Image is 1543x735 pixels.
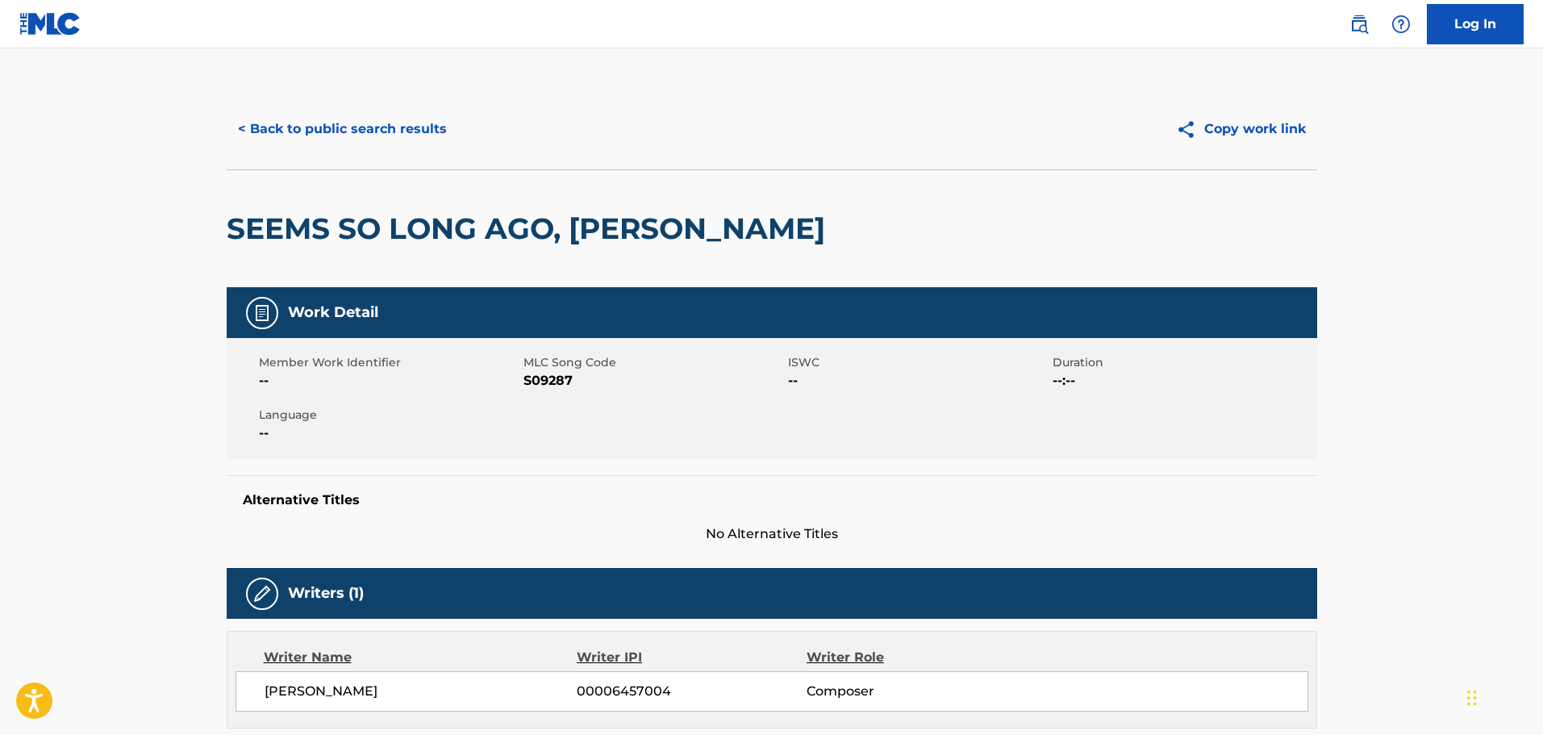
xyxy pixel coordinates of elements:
[1165,109,1317,149] button: Copy work link
[1385,8,1417,40] div: Help
[1391,15,1411,34] img: help
[259,354,519,371] span: Member Work Identifier
[227,524,1317,544] span: No Alternative Titles
[577,648,807,667] div: Writer IPI
[252,303,272,323] img: Work Detail
[1053,354,1313,371] span: Duration
[227,109,458,149] button: < Back to public search results
[523,354,784,371] span: MLC Song Code
[259,407,519,424] span: Language
[252,584,272,603] img: Writers
[788,371,1049,390] span: --
[288,584,364,603] h5: Writers (1)
[1053,371,1313,390] span: --:--
[288,303,378,322] h5: Work Detail
[523,371,784,390] span: S09287
[1462,658,1543,735] iframe: Chat Widget
[19,12,81,35] img: MLC Logo
[1176,119,1204,140] img: Copy work link
[227,211,833,247] h2: SEEMS SO LONG AGO, [PERSON_NAME]
[243,492,1301,508] h5: Alternative Titles
[259,424,519,443] span: --
[265,682,578,701] span: [PERSON_NAME]
[1467,674,1477,722] div: Drag
[259,371,519,390] span: --
[1349,15,1369,34] img: search
[807,648,1015,667] div: Writer Role
[577,682,806,701] span: 00006457004
[1343,8,1375,40] a: Public Search
[1427,4,1524,44] a: Log In
[807,682,1015,701] span: Composer
[788,354,1049,371] span: ISWC
[264,648,578,667] div: Writer Name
